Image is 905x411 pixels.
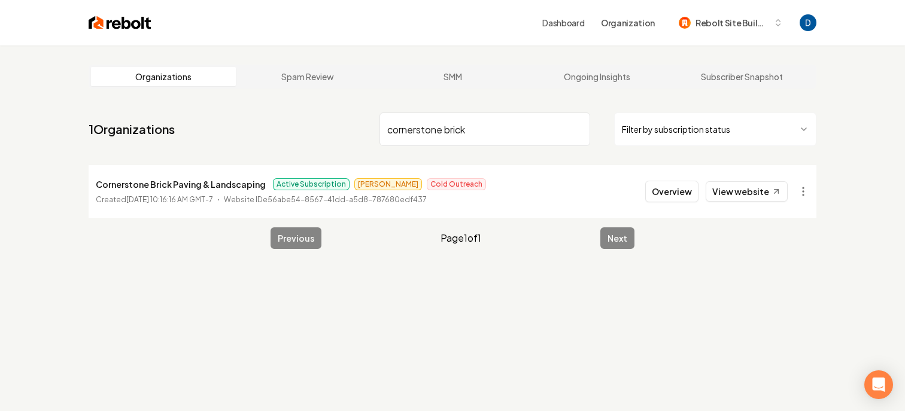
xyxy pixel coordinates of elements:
[525,67,670,86] a: Ongoing Insights
[126,195,213,204] time: [DATE] 10:16:16 AM GMT-7
[96,194,213,206] p: Created
[864,370,893,399] div: Open Intercom Messenger
[224,194,427,206] p: Website ID e56abe54-8567-41dd-a5d8-787680edf437
[427,178,486,190] span: Cold Outreach
[89,14,151,31] img: Rebolt Logo
[594,12,662,34] button: Organization
[679,17,691,29] img: Rebolt Site Builder
[273,178,350,190] span: Active Subscription
[706,181,788,202] a: View website
[380,67,525,86] a: SMM
[89,121,175,138] a: 1Organizations
[354,178,422,190] span: [PERSON_NAME]
[669,67,814,86] a: Subscriber Snapshot
[645,181,699,202] button: Overview
[800,14,816,31] img: David Rice
[441,231,481,245] span: Page 1 of 1
[542,17,584,29] a: Dashboard
[800,14,816,31] button: Open user button
[96,177,266,191] p: Cornerstone Brick Paving & Landscaping
[379,112,590,146] input: Search by name or ID
[696,17,769,29] span: Rebolt Site Builder
[91,67,236,86] a: Organizations
[236,67,381,86] a: Spam Review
